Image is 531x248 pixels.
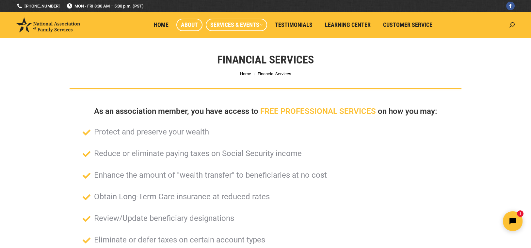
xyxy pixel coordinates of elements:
[149,19,173,31] a: Home
[176,19,202,31] a: About
[92,169,327,181] span: Enhance the amount of "wealth transfer" to beneficiaries at no cost
[416,206,528,237] iframe: Tidio Chat
[66,3,144,9] span: MON - FRI 8:00 AM – 5:00 p.m. (PST)
[210,21,263,28] span: Services & Events
[506,2,515,10] a: Facebook page opens in new window
[94,107,258,116] span: As an association member, you have access to
[325,21,371,28] span: Learning Center
[92,126,209,138] span: Protect and preserve your wealth
[92,234,265,246] span: Eliminate or defer taxes on certain account types
[16,3,60,9] a: [PHONE_NUMBER]
[92,148,302,159] span: Reduce or eliminate paying taxes on Social Security income
[260,107,376,116] span: FREE PROFESSIONAL SERVICES
[181,21,198,28] span: About
[217,52,314,67] h1: Financial Services
[154,21,169,28] span: Home
[92,212,234,224] span: Review/Update beneficiary designations
[378,107,437,116] span: on how you may:
[240,71,251,76] a: Home
[320,19,375,31] a: Learning Center
[92,191,270,203] span: Obtain Long-Term Care insurance at reduced rates
[258,71,291,76] span: Financial Services
[378,19,437,31] a: Customer Service
[270,19,317,31] a: Testimonials
[275,21,313,28] span: Testimonials
[16,17,80,32] img: National Association of Family Services
[383,21,432,28] span: Customer Service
